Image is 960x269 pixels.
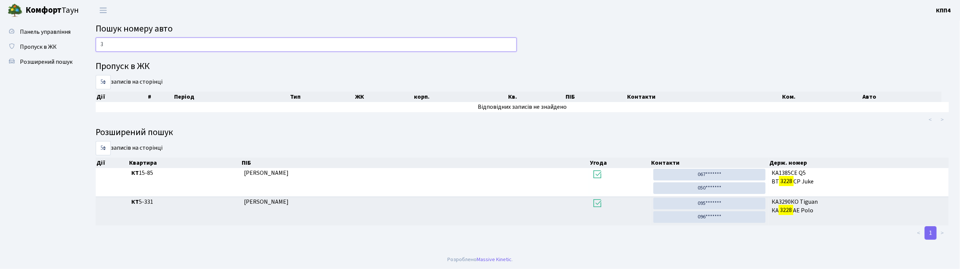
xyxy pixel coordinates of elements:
th: корп. [413,92,507,102]
span: КА3290КО Tiguan КА АЕ Polo [772,198,946,215]
h4: Пропуск в ЖК [96,61,949,72]
th: ПІБ [241,158,589,168]
select: записів на сторінці [96,75,111,89]
span: Розширений пошук [20,58,72,66]
label: записів на сторінці [96,75,163,89]
th: Дії [96,92,147,102]
span: Пошук номеру авто [96,22,173,35]
button: Переключити навігацію [94,4,113,17]
th: # [147,92,173,102]
th: Квартира [128,158,241,168]
a: 1 [925,226,937,240]
label: записів на сторінці [96,141,163,155]
span: КА1385СЕ Q5 ВТ СР Juke [772,169,946,186]
span: [PERSON_NAME] [244,169,289,177]
a: Панель управління [4,24,79,39]
a: Massive Kinetic [477,255,512,263]
th: Контакти [626,92,782,102]
td: Відповідних записів не знайдено [96,102,949,112]
h4: Розширений пошук [96,127,949,138]
input: Пошук [96,38,517,52]
th: Кв. [507,92,565,102]
mark: 3228 [779,176,793,186]
a: Пропуск в ЖК [4,39,79,54]
span: Пропуск в ЖК [20,43,57,51]
b: КТ [131,198,139,206]
th: Ком. [782,92,862,102]
div: Розроблено . [447,255,513,264]
th: Авто [862,92,941,102]
th: Період [173,92,289,102]
span: 15-85 [131,169,238,177]
select: записів на сторінці [96,141,111,155]
mark: 3228 [779,205,793,215]
th: Угода [589,158,650,168]
a: Розширений пошук [4,54,79,69]
span: Таун [26,4,79,17]
span: 5-331 [131,198,238,206]
img: logo.png [8,3,23,18]
span: Панель управління [20,28,71,36]
a: КПП4 [936,6,951,15]
th: ЖК [354,92,413,102]
span: [PERSON_NAME] [244,198,289,206]
b: Комфорт [26,4,62,16]
th: Держ. номер [769,158,949,168]
b: КТ [131,169,139,177]
th: ПІБ [565,92,626,102]
th: Дії [96,158,128,168]
th: Контакти [651,158,769,168]
th: Тип [289,92,354,102]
